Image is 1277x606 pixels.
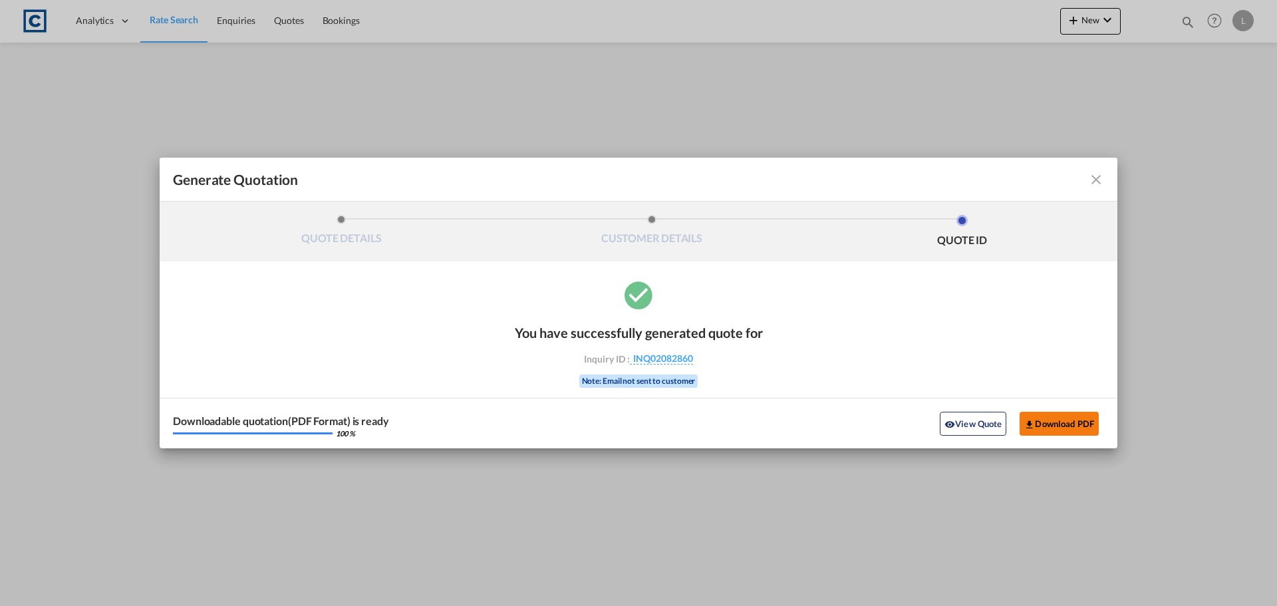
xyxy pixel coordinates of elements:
[186,215,497,251] li: QUOTE DETAILS
[622,278,655,311] md-icon: icon-checkbox-marked-circle
[497,215,807,251] li: CUSTOMER DETAILS
[515,325,763,341] div: You have successfully generated quote for
[1088,172,1104,188] md-icon: icon-close fg-AAA8AD cursor m-0
[630,353,693,365] span: INQ02082860
[173,171,298,188] span: Generate Quotation
[579,375,698,388] div: Note: Email not sent to customer
[807,215,1117,251] li: QUOTE ID
[173,416,389,426] div: Downloadable quotation(PDF Format) is ready
[944,419,955,430] md-icon: icon-eye
[561,353,716,365] div: Inquiry ID :
[940,412,1006,436] button: icon-eyeView Quote
[160,158,1117,448] md-dialog: Generate QuotationQUOTE ...
[1024,419,1035,430] md-icon: icon-download
[1020,412,1099,436] button: Download PDF
[336,430,355,437] div: 100 %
